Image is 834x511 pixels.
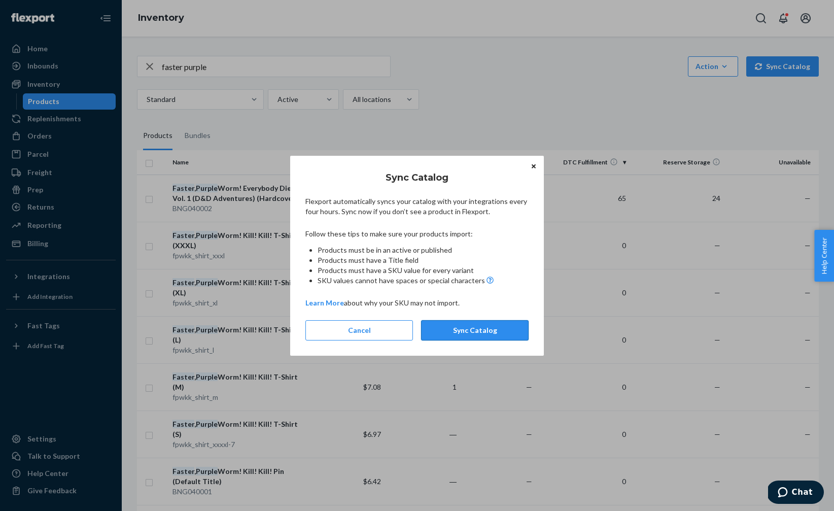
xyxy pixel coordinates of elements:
p: Follow these tips to make sure your products import: [305,229,529,239]
h2: Sync Catalog [305,171,529,184]
span: Products must be in an active or published [318,246,452,254]
span: SKU values cannot have spaces or special characters [318,276,485,286]
a: Learn More [305,298,344,307]
button: Cancel [305,320,413,340]
button: Close [529,161,539,172]
p: Flexport automatically syncs your catalog with your integrations every four hours. Sync now if yo... [305,196,529,217]
p: about why your SKU may not import. [305,298,529,308]
button: Sync Catalog [421,320,529,340]
span: Chat [24,7,45,16]
span: Products must have a SKU value for every variant [318,266,474,275]
span: Products must have a Title field [318,256,419,264]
